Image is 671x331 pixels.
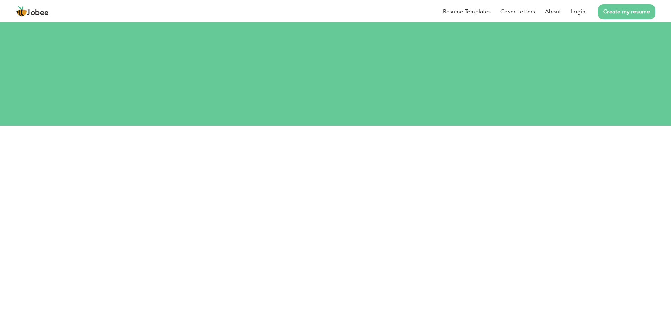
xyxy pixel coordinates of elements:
[16,6,27,17] img: jobee.io
[443,7,491,16] a: Resume Templates
[571,7,585,16] a: Login
[27,9,49,17] span: Jobee
[500,7,535,16] a: Cover Letters
[16,6,49,17] a: Jobee
[598,4,655,19] a: Create my resume
[545,7,561,16] a: About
